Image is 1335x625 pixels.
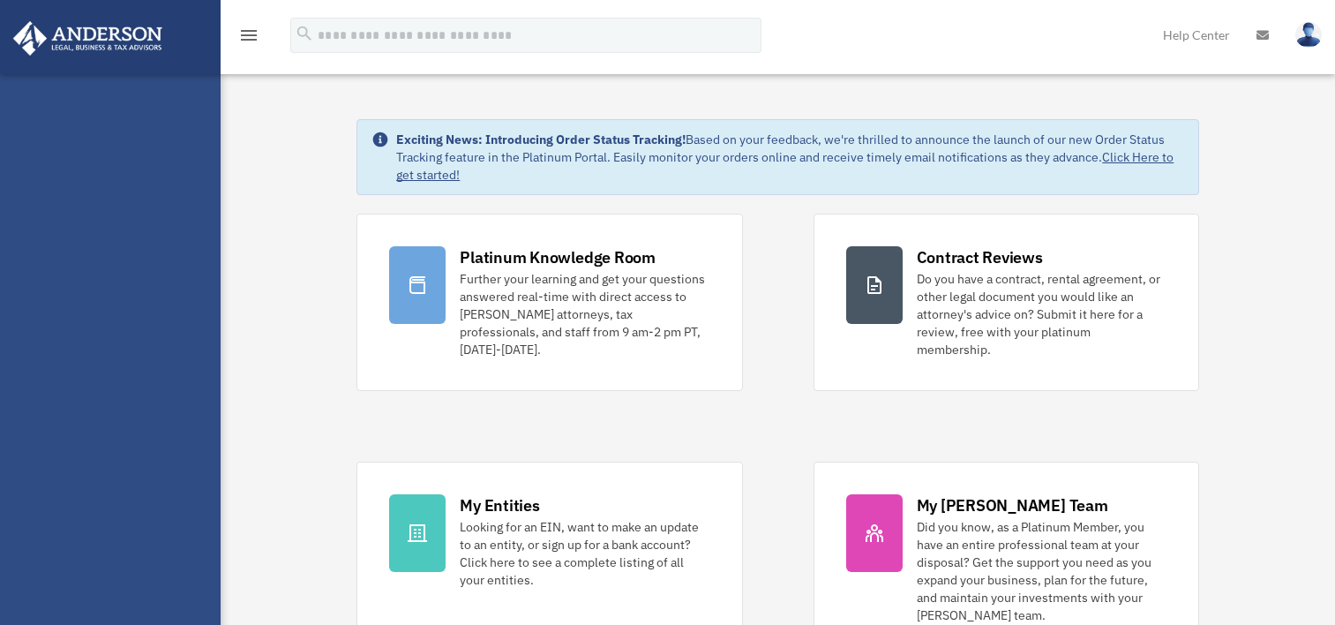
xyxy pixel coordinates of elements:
[460,270,709,358] div: Further your learning and get your questions answered real-time with direct access to [PERSON_NAM...
[295,24,314,43] i: search
[396,131,1183,184] div: Based on your feedback, we're thrilled to announce the launch of our new Order Status Tracking fe...
[356,214,742,391] a: Platinum Knowledge Room Further your learning and get your questions answered real-time with dire...
[8,21,168,56] img: Anderson Advisors Platinum Portal
[238,31,259,46] a: menu
[917,246,1043,268] div: Contract Reviews
[814,214,1199,391] a: Contract Reviews Do you have a contract, rental agreement, or other legal document you would like...
[460,246,656,268] div: Platinum Knowledge Room
[238,25,259,46] i: menu
[917,494,1108,516] div: My [PERSON_NAME] Team
[917,518,1166,624] div: Did you know, as a Platinum Member, you have an entire professional team at your disposal? Get th...
[917,270,1166,358] div: Do you have a contract, rental agreement, or other legal document you would like an attorney's ad...
[460,518,709,589] div: Looking for an EIN, want to make an update to an entity, or sign up for a bank account? Click her...
[460,494,539,516] div: My Entities
[396,132,686,147] strong: Exciting News: Introducing Order Status Tracking!
[396,149,1174,183] a: Click Here to get started!
[1295,22,1322,48] img: User Pic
